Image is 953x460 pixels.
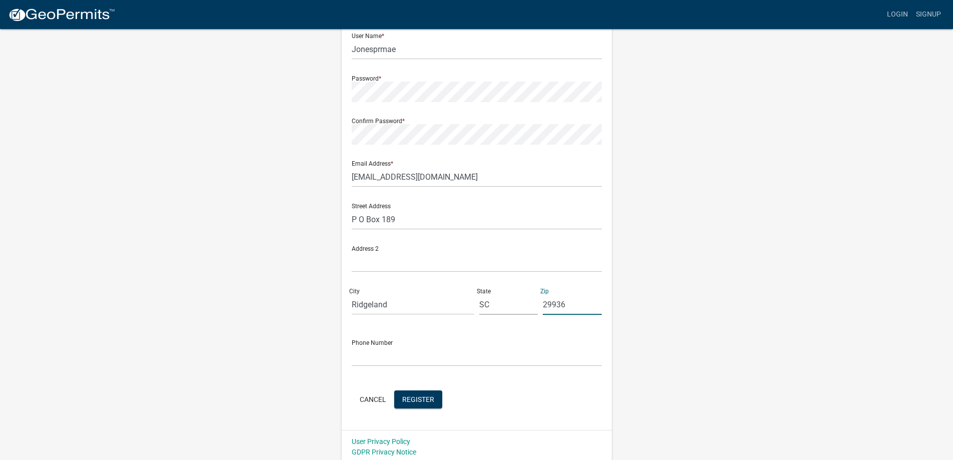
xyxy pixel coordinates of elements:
[352,437,410,445] a: User Privacy Policy
[883,5,912,24] a: Login
[352,390,394,408] button: Cancel
[912,5,945,24] a: Signup
[352,448,416,456] a: GDPR Privacy Notice
[394,390,442,408] button: Register
[402,395,434,403] span: Register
